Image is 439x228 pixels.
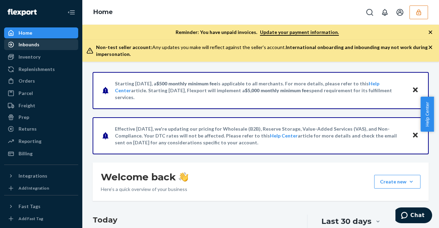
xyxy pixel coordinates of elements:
a: Add Fast Tag [4,215,78,223]
a: Add Integration [4,184,78,192]
a: Help Center [270,133,298,139]
a: Prep [4,112,78,123]
h3: Today [93,215,293,226]
div: Reporting [19,138,41,145]
ol: breadcrumbs [88,2,118,22]
a: Freight [4,100,78,111]
a: Parcel [4,88,78,99]
p: Effective [DATE], we're updating our pricing for Wholesale (B2B), Reserve Storage, Value-Added Se... [115,125,405,146]
div: Billing [19,150,33,157]
button: Close Navigation [64,5,78,19]
a: Replenishments [4,64,78,75]
button: Help Center [420,97,434,132]
p: Here’s a quick overview of your business [101,186,188,193]
div: Freight [19,102,35,109]
p: Starting [DATE], a is applicable to all merchants. For more details, please refer to this article... [115,80,405,101]
div: Replenishments [19,66,55,73]
span: Non-test seller account: [96,44,152,50]
img: Flexport logo [8,9,37,16]
a: Home [4,27,78,38]
div: Integrations [19,172,47,179]
div: Add Integration [19,185,49,191]
div: Add Fast Tag [19,216,43,221]
div: Any updates you make will reflect against the seller's account. [96,44,428,58]
a: Home [93,8,113,16]
button: Fast Tags [4,201,78,212]
img: hand-wave emoji [179,172,188,182]
div: Inbounds [19,41,39,48]
span: $5,000 monthly minimum fee [245,87,309,93]
a: Orders [4,75,78,86]
div: Orders [19,77,35,84]
div: Fast Tags [19,203,40,210]
a: Reporting [4,136,78,147]
button: Open Search Box [363,5,377,19]
a: Billing [4,148,78,159]
h1: Welcome back [101,171,188,183]
button: Open account menu [393,5,407,19]
a: Returns [4,123,78,134]
p: Reminder: You have unpaid invoices. [176,29,339,36]
button: Close [411,85,420,95]
a: Update your payment information. [260,29,339,36]
button: Open notifications [378,5,392,19]
div: Home [19,29,32,36]
div: Inventory [19,53,40,60]
div: Parcel [19,90,33,97]
button: Create new [374,175,420,189]
button: Integrations [4,170,78,181]
div: Last 30 days [321,216,371,227]
span: $500 monthly minimum fee [156,81,217,86]
div: Prep [19,114,29,121]
a: Inbounds [4,39,78,50]
button: Close [411,131,420,141]
iframe: Opens a widget where you can chat to one of our agents [395,207,432,225]
a: Inventory [4,51,78,62]
div: Returns [19,125,37,132]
